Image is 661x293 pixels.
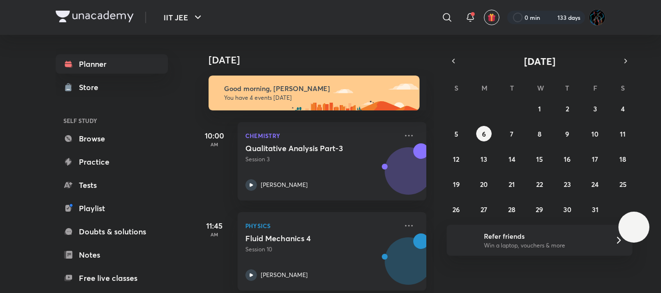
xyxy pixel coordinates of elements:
button: October 28, 2025 [504,201,520,217]
a: Browse [56,129,168,148]
img: referral [454,231,474,250]
abbr: Friday [593,83,597,93]
abbr: Tuesday [510,83,514,93]
p: You have 4 events [DATE] [224,94,411,102]
button: October 1, 2025 [532,101,547,116]
abbr: October 1, 2025 [538,104,541,113]
p: Win a laptop, vouchers & more [484,241,603,250]
button: October 31, 2025 [587,201,603,217]
img: Umang Raj [589,9,605,26]
abbr: October 17, 2025 [592,154,598,164]
p: [PERSON_NAME] [261,181,308,189]
a: Practice [56,152,168,171]
abbr: October 9, 2025 [565,129,569,139]
abbr: October 22, 2025 [536,180,543,189]
button: October 22, 2025 [532,176,547,192]
abbr: October 27, 2025 [481,205,487,214]
button: avatar [484,10,499,25]
button: October 21, 2025 [504,176,520,192]
abbr: October 30, 2025 [563,205,571,214]
h4: [DATE] [209,54,436,66]
button: October 26, 2025 [449,201,464,217]
p: [PERSON_NAME] [261,271,308,279]
button: October 3, 2025 [587,101,603,116]
a: Company Logo [56,11,134,25]
abbr: October 18, 2025 [619,154,626,164]
img: morning [209,76,420,110]
abbr: October 14, 2025 [509,154,515,164]
button: October 24, 2025 [587,176,603,192]
abbr: October 26, 2025 [452,205,460,214]
img: avatar [487,13,496,22]
abbr: October 15, 2025 [536,154,543,164]
button: October 5, 2025 [449,126,464,141]
abbr: Thursday [565,83,569,93]
abbr: October 2, 2025 [566,104,569,113]
abbr: October 29, 2025 [536,205,543,214]
h5: 10:00 [195,130,234,141]
img: ttu [628,221,640,233]
button: October 13, 2025 [476,151,492,167]
span: [DATE] [524,55,556,68]
button: October 20, 2025 [476,176,492,192]
abbr: October 10, 2025 [591,129,599,139]
img: streak [546,13,556,22]
abbr: October 8, 2025 [538,129,541,139]
button: October 4, 2025 [615,101,631,116]
button: [DATE] [460,54,619,68]
h6: SELF STUDY [56,112,168,129]
button: October 12, 2025 [449,151,464,167]
img: Company Logo [56,11,134,22]
button: October 11, 2025 [615,126,631,141]
img: unacademy [373,143,426,210]
abbr: October 11, 2025 [620,129,626,139]
button: October 10, 2025 [587,126,603,141]
abbr: October 4, 2025 [621,104,625,113]
button: October 7, 2025 [504,126,520,141]
abbr: Wednesday [537,83,544,93]
p: Physics [245,220,397,231]
a: Playlist [56,199,168,218]
button: October 19, 2025 [449,176,464,192]
button: IIT JEE [158,8,210,27]
button: October 25, 2025 [615,176,631,192]
button: October 6, 2025 [476,126,492,141]
button: October 29, 2025 [532,201,547,217]
h6: Good morning, [PERSON_NAME] [224,84,411,93]
button: October 16, 2025 [559,151,575,167]
p: Session 3 [245,155,397,164]
p: AM [195,141,234,147]
abbr: October 13, 2025 [481,154,487,164]
abbr: Sunday [454,83,458,93]
h5: Qualitative Analysis Part-3 [245,143,366,153]
button: October 23, 2025 [559,176,575,192]
a: Planner [56,54,168,74]
p: AM [195,231,234,237]
h5: 11:45 [195,220,234,231]
p: Chemistry [245,130,397,141]
button: October 9, 2025 [559,126,575,141]
abbr: October 16, 2025 [564,154,571,164]
button: October 2, 2025 [559,101,575,116]
a: Store [56,77,168,97]
abbr: October 5, 2025 [454,129,458,139]
button: October 17, 2025 [587,151,603,167]
abbr: October 7, 2025 [510,129,513,139]
abbr: October 31, 2025 [592,205,599,214]
h5: Fluid Mechanics 4 [245,233,366,243]
abbr: October 25, 2025 [619,180,627,189]
abbr: October 6, 2025 [482,129,486,139]
div: Store [79,81,104,93]
button: October 18, 2025 [615,151,631,167]
button: October 8, 2025 [532,126,547,141]
button: October 30, 2025 [559,201,575,217]
a: Free live classes [56,268,168,288]
h6: Refer friends [484,231,603,241]
abbr: Saturday [621,83,625,93]
a: Tests [56,175,168,195]
abbr: October 24, 2025 [591,180,599,189]
p: Session 10 [245,245,397,254]
abbr: October 21, 2025 [509,180,515,189]
button: October 15, 2025 [532,151,547,167]
button: October 27, 2025 [476,201,492,217]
